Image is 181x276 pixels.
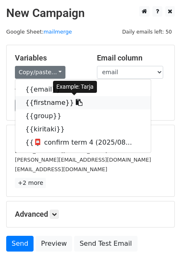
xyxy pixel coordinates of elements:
a: Copy/paste... [15,66,65,79]
a: {{kiritaki}} [15,123,151,136]
a: Send Test Email [74,236,137,252]
a: Preview [36,236,72,252]
small: [EMAIL_ADDRESS][DOMAIN_NAME] [15,148,107,154]
a: Send [6,236,34,252]
h5: Variables [15,53,84,63]
iframe: Chat Widget [140,236,181,276]
a: mailmerge [43,29,72,35]
a: Daily emails left: 50 [119,29,175,35]
a: {{firstname}} [15,96,151,109]
a: {{group}} [15,109,151,123]
h2: New Campaign [6,6,175,20]
span: Daily emails left: 50 [119,27,175,36]
small: Google Sheet: [6,29,72,35]
div: Example: Tarja [53,81,97,93]
a: +2 more [15,178,46,188]
small: [EMAIL_ADDRESS][DOMAIN_NAME] [15,166,107,172]
a: {{📮 confirm term 4 (2025/08... [15,136,151,149]
small: [PERSON_NAME][EMAIL_ADDRESS][DOMAIN_NAME] [15,157,151,163]
h5: Email column [97,53,167,63]
a: {{email}} [15,83,151,96]
h5: Advanced [15,210,166,219]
